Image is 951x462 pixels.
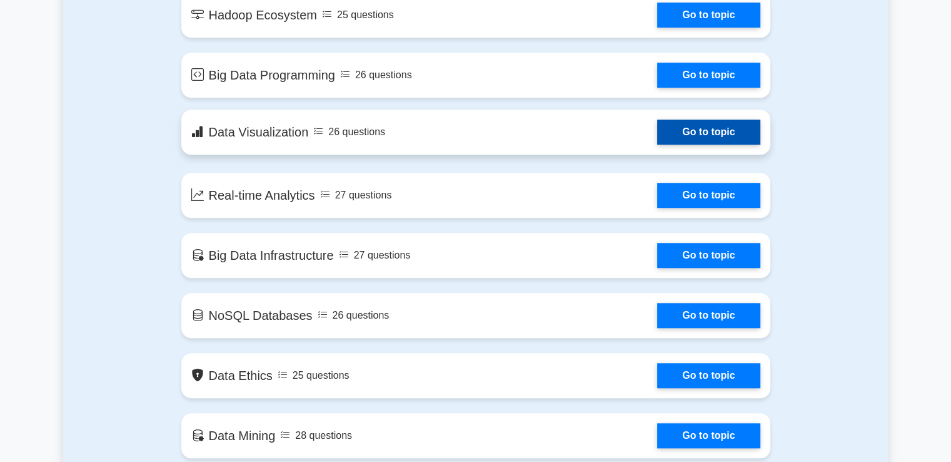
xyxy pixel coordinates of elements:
a: Go to topic [657,3,760,28]
a: Go to topic [657,243,760,268]
a: Go to topic [657,423,760,448]
a: Go to topic [657,63,760,88]
a: Go to topic [657,120,760,145]
a: Go to topic [657,303,760,328]
a: Go to topic [657,363,760,388]
a: Go to topic [657,183,760,208]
